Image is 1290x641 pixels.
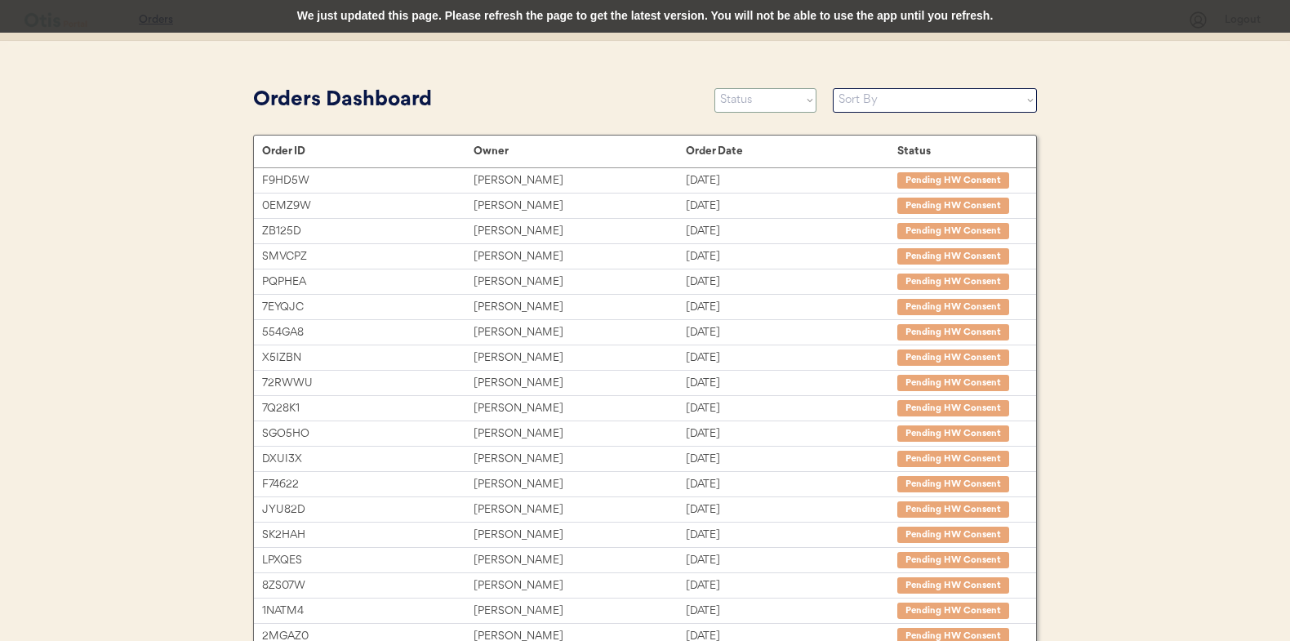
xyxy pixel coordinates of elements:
div: SGO5HO [262,425,474,443]
div: Orders Dashboard [253,85,698,116]
div: [PERSON_NAME] [474,374,685,393]
div: 0EMZ9W [262,197,474,216]
div: Order ID [262,145,474,158]
div: [DATE] [686,501,897,519]
div: [DATE] [686,349,897,367]
div: [DATE] [686,197,897,216]
div: [DATE] [686,551,897,570]
div: [DATE] [686,526,897,545]
div: [PERSON_NAME] [474,171,685,190]
div: SMVCPZ [262,247,474,266]
div: LPXQES [262,551,474,570]
div: [DATE] [686,374,897,393]
div: Status [897,145,1020,158]
div: DXUI3X [262,450,474,469]
div: [PERSON_NAME] [474,526,685,545]
div: [DATE] [686,425,897,443]
div: [PERSON_NAME] [474,323,685,342]
div: [DATE] [686,222,897,241]
div: [DATE] [686,576,897,595]
div: PQPHEA [262,273,474,292]
div: [PERSON_NAME] [474,551,685,570]
div: [DATE] [686,273,897,292]
div: F74622 [262,475,474,494]
div: [PERSON_NAME] [474,425,685,443]
div: 72RWWU [262,374,474,393]
div: [PERSON_NAME] [474,602,685,621]
div: [PERSON_NAME] [474,273,685,292]
div: [DATE] [686,171,897,190]
div: 1NATM4 [262,602,474,621]
div: 7EYQJC [262,298,474,317]
div: 554GA8 [262,323,474,342]
div: [DATE] [686,323,897,342]
div: [PERSON_NAME] [474,399,685,418]
div: [PERSON_NAME] [474,501,685,519]
div: [PERSON_NAME] [474,450,685,469]
div: [PERSON_NAME] [474,247,685,266]
div: [DATE] [686,247,897,266]
div: [PERSON_NAME] [474,576,685,595]
div: [PERSON_NAME] [474,298,685,317]
div: [DATE] [686,298,897,317]
div: Order Date [686,145,897,158]
div: [DATE] [686,475,897,494]
div: [DATE] [686,399,897,418]
div: SK2HAH [262,526,474,545]
div: [DATE] [686,450,897,469]
div: 7Q28K1 [262,399,474,418]
div: [PERSON_NAME] [474,222,685,241]
div: [PERSON_NAME] [474,197,685,216]
div: Owner [474,145,685,158]
div: JYU82D [262,501,474,519]
div: F9HD5W [262,171,474,190]
div: [PERSON_NAME] [474,349,685,367]
div: [PERSON_NAME] [474,475,685,494]
div: X5IZBN [262,349,474,367]
div: ZB125D [262,222,474,241]
div: [DATE] [686,602,897,621]
div: 8ZS07W [262,576,474,595]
